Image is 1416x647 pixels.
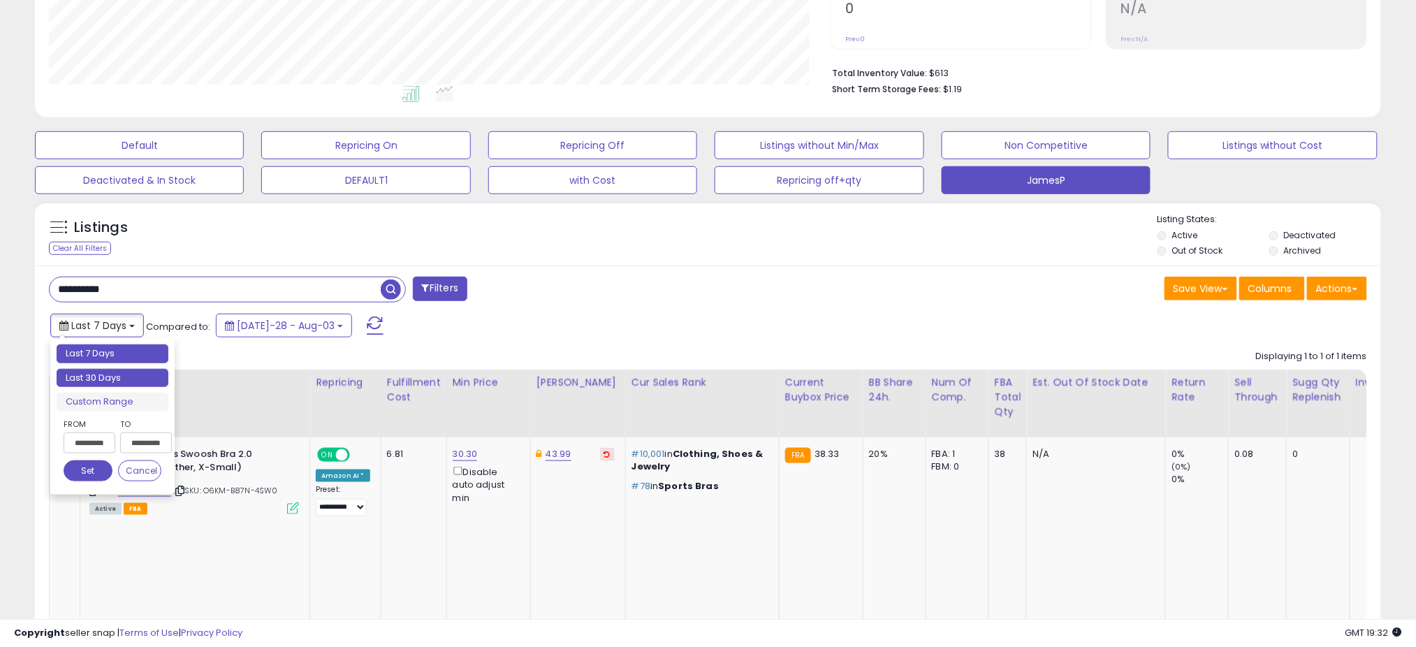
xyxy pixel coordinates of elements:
[316,375,375,390] div: Repricing
[632,447,764,473] span: Clothing, Shoes & Jewelry
[35,166,244,194] button: Deactivated & In Stock
[181,626,242,639] a: Privacy Policy
[316,485,370,516] div: Preset:
[1165,277,1237,300] button: Save View
[50,314,144,337] button: Last 7 Days
[86,375,304,390] div: Title
[942,166,1151,194] button: JamesP
[1345,626,1402,639] span: 2025-08-11 19:32 GMT
[995,448,1016,460] div: 38
[387,448,436,460] div: 6.81
[488,166,697,194] button: with Cost
[546,447,571,461] a: 43.99
[173,485,278,496] span: | SKU: O6KM-B87N-4SW0
[57,393,168,412] li: Custom Range
[632,448,768,473] p: in
[387,375,441,405] div: Fulfillment Cost
[1239,277,1305,300] button: Columns
[845,35,865,43] small: Prev: 0
[1256,350,1367,363] div: Displaying 1 to 1 of 1 items
[112,448,282,477] b: Nike Women's Swoosh Bra 2.0 (Carbon Heather, X-Small)
[1032,375,1160,390] div: Est. Out Of Stock Date
[1172,245,1223,256] label: Out of Stock
[832,64,1357,80] li: $613
[71,319,126,333] span: Last 7 Days
[316,470,370,482] div: Amazon AI *
[124,503,147,515] span: FBA
[1292,448,1339,460] div: 0
[14,626,65,639] strong: Copyright
[57,344,168,363] li: Last 7 Days
[943,82,962,96] span: $1.19
[1032,448,1155,460] p: N/A
[1172,461,1191,472] small: (0%)
[14,627,242,640] div: seller snap | |
[89,448,299,513] div: ASIN:
[488,131,697,159] button: Repricing Off
[785,448,811,463] small: FBA
[64,417,112,431] label: From
[845,1,1090,20] h2: 0
[1292,375,1344,405] div: Sugg Qty Replenish
[146,320,210,333] span: Compared to:
[632,447,665,460] span: #10,001
[1158,213,1381,226] p: Listing States:
[869,375,920,405] div: BB Share 24h.
[1121,1,1366,20] h2: N/A
[715,166,924,194] button: Repricing off+qty
[453,447,478,461] a: 30.30
[237,319,335,333] span: [DATE]-28 - Aug-03
[64,460,112,481] button: Set
[632,479,650,493] span: #78
[413,277,467,301] button: Filters
[1287,370,1350,437] th: Please note that this number is a calculation based on your required days of coverage and your ve...
[832,83,941,95] b: Short Term Storage Fees:
[118,460,161,481] button: Cancel
[1283,229,1336,241] label: Deactivated
[832,67,927,79] b: Total Inventory Value:
[74,218,128,238] h5: Listings
[261,131,470,159] button: Repricing On
[869,448,915,460] div: 20%
[1172,448,1228,460] div: 0%
[537,375,620,390] div: [PERSON_NAME]
[453,464,520,504] div: Disable auto adjust min
[1172,473,1228,486] div: 0%
[715,131,924,159] button: Listings without Min/Max
[1168,131,1377,159] button: Listings without Cost
[995,375,1021,419] div: FBA Total Qty
[319,449,336,461] span: ON
[120,417,161,431] label: To
[261,166,470,194] button: DEFAULT1
[932,460,978,473] div: FBM: 0
[785,375,857,405] div: Current Buybox Price
[1172,229,1198,241] label: Active
[1307,277,1367,300] button: Actions
[35,131,244,159] button: Default
[1234,448,1276,460] div: 0.08
[57,369,168,388] li: Last 30 Days
[1283,245,1321,256] label: Archived
[49,242,111,255] div: Clear All Filters
[1234,375,1280,405] div: Sell Through
[119,626,179,639] a: Terms of Use
[932,375,983,405] div: Num of Comp.
[453,375,525,390] div: Min Price
[1172,375,1222,405] div: Return Rate
[942,131,1151,159] button: Non Competitive
[658,479,719,493] span: Sports Bras
[348,449,370,461] span: OFF
[216,314,352,337] button: [DATE]-28 - Aug-03
[815,447,840,460] span: 38.33
[1248,282,1292,296] span: Columns
[89,503,122,515] span: All listings currently available for purchase on Amazon
[1121,35,1148,43] small: Prev: N/A
[932,448,978,460] div: FBA: 1
[632,480,768,493] p: in
[632,375,773,390] div: Cur Sales Rank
